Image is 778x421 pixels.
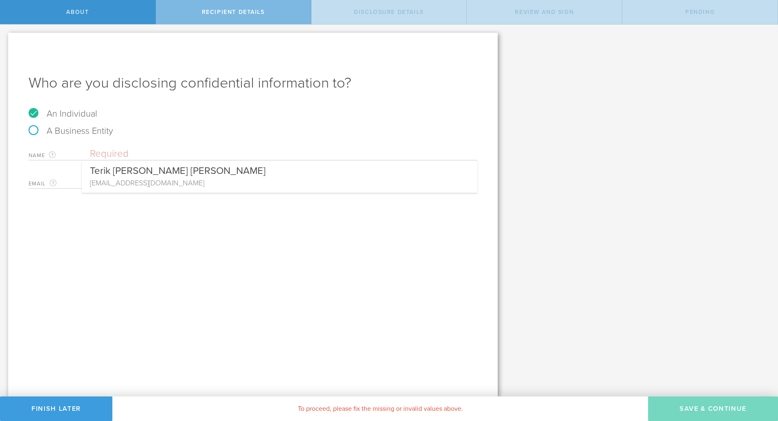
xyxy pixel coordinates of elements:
span: Review and sign [515,9,574,16]
h1: Who are you disclosing confidential information to? [29,73,477,93]
label: A Business Entity [29,126,113,136]
input: Required [90,148,477,160]
div: Terik [PERSON_NAME] [PERSON_NAME] [90,160,469,178]
label: Name [29,151,90,160]
label: Email [29,179,90,188]
div: To proceed, please fix the missing or invalid values above. [112,396,648,421]
button: Save & Continue [648,396,778,421]
iframe: Chat Widget [737,357,778,396]
span: Recipient details [202,9,265,16]
div: [EMAIL_ADDRESS][DOMAIN_NAME] [90,178,469,188]
span: Pending [685,9,715,16]
span: About [66,9,89,16]
label: An Individual [29,108,97,119]
div: Terik [PERSON_NAME] [PERSON_NAME] [EMAIL_ADDRESS][DOMAIN_NAME] [82,160,477,193]
span: Disclosure details [354,9,424,16]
